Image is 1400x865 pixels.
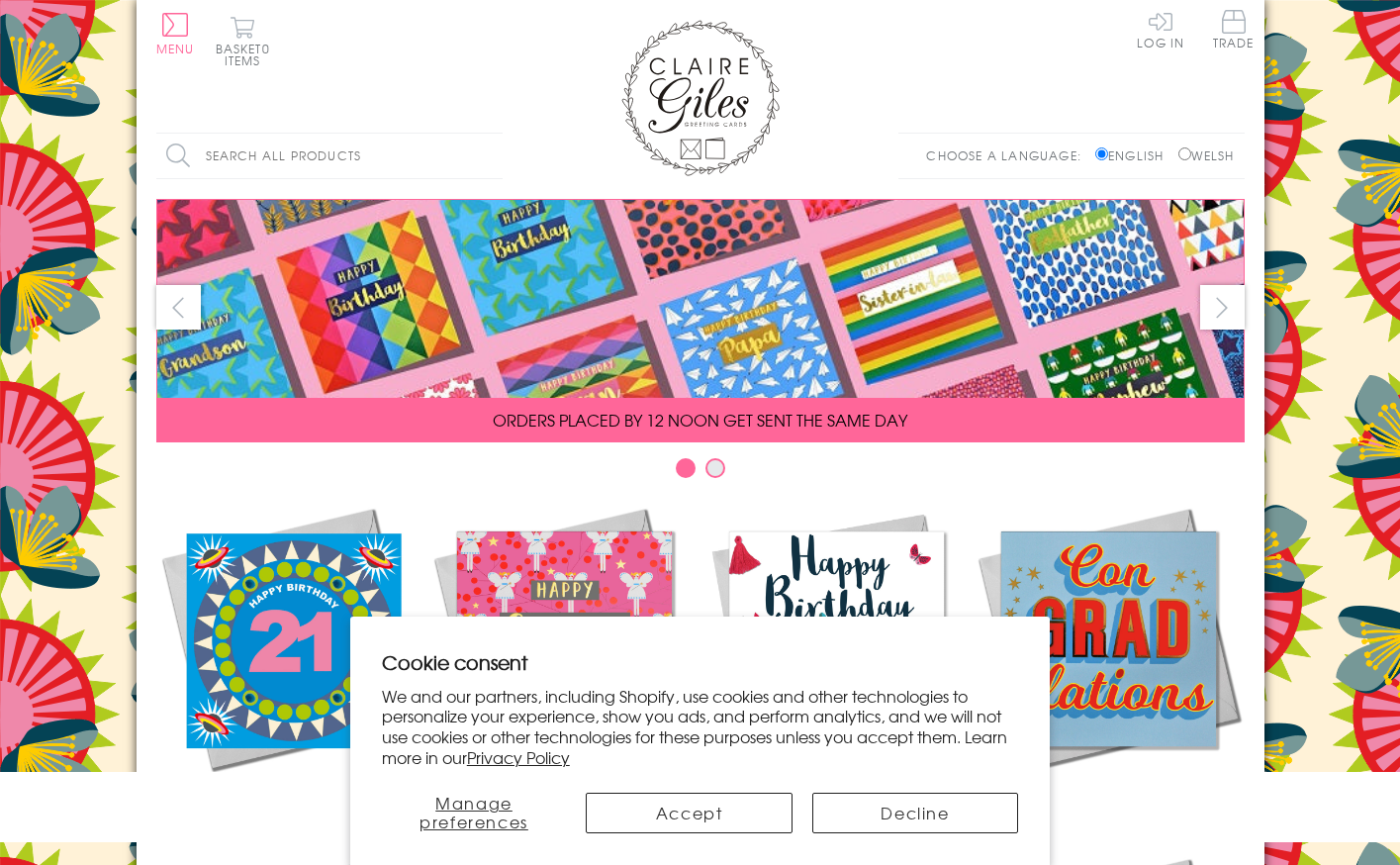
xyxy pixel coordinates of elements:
button: prev [156,285,201,330]
span: Menu [156,40,195,57]
span: 0 items [225,40,270,69]
span: Trade [1213,10,1255,48]
button: Carousel Page 2 [705,458,725,478]
h2: Cookie consent [382,648,1019,676]
button: Accept [586,793,792,833]
span: Manage preferences [420,791,528,833]
input: Welsh [1178,147,1191,160]
input: Search all products [156,134,503,178]
a: Privacy Policy [467,745,570,769]
button: Manage preferences [382,793,567,833]
a: New Releases [156,503,428,814]
a: Academic [973,503,1245,814]
p: We and our partners, including Shopify, use cookies and other technologies to personalize your ex... [382,686,1019,768]
button: Decline [812,793,1018,833]
p: Choose a language: [926,146,1091,164]
button: Basket0 items [216,16,270,66]
label: English [1095,146,1173,164]
a: Log In [1137,10,1184,48]
button: Carousel Page 1 (Current Slide) [676,458,696,478]
div: Carousel Pagination [156,457,1245,488]
img: Claire Giles Greetings Cards [621,20,780,176]
input: Search [483,134,503,178]
button: next [1200,285,1245,330]
input: English [1095,147,1108,160]
span: ORDERS PLACED BY 12 NOON GET SENT THE SAME DAY [493,408,907,432]
label: Welsh [1178,146,1235,164]
a: Trade [1213,10,1255,52]
a: Birthdays [700,503,973,814]
a: Christmas [428,503,700,814]
button: Menu [156,13,195,54]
